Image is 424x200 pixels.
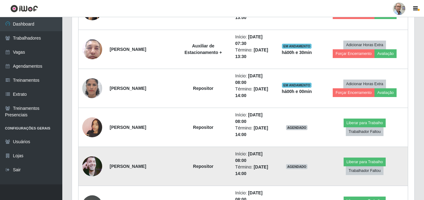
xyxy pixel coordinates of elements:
span: AGENDADO [286,164,308,169]
li: Início: [235,112,268,125]
img: 1749214406807.jpeg [82,71,102,106]
strong: Auxiliar de Estacionamento + [184,43,222,55]
strong: Repositor [193,164,213,169]
strong: [PERSON_NAME] [110,125,146,130]
strong: há 00 h e 30 min [282,50,312,55]
img: 1647741932848.jpeg [82,36,102,62]
button: Liberar para Trabalho [344,119,386,127]
span: EM ANDAMENTO [282,83,312,88]
time: [DATE] 07:30 [235,34,263,46]
button: Forçar Encerramento [333,49,374,58]
button: Forçar Encerramento [333,88,374,97]
li: Início: [235,34,268,47]
button: Avaliação [374,49,397,58]
button: Adicionar Horas Extra [343,80,386,88]
strong: há 00 h e 00 min [282,89,312,94]
li: Início: [235,151,268,164]
strong: Repositor [193,125,213,130]
img: CoreUI Logo [10,5,38,12]
img: 1751751673457.jpeg [82,110,102,145]
button: Adicionar Horas Extra [343,41,386,49]
button: Trabalhador Faltou [346,127,384,136]
button: Trabalhador Faltou [346,166,384,175]
time: [DATE] 08:00 [235,112,263,124]
time: [DATE] 08:00 [235,151,263,163]
li: Término: [235,86,268,99]
strong: Repositor [193,86,213,91]
img: 1689167458018.jpeg [82,149,102,184]
strong: [PERSON_NAME] [110,86,146,91]
strong: [PERSON_NAME] [110,164,146,169]
strong: [PERSON_NAME] [110,47,146,52]
button: Avaliação [374,88,397,97]
button: Liberar para Trabalho [344,158,386,166]
li: Término: [235,47,268,60]
li: Término: [235,125,268,138]
span: EM ANDAMENTO [282,44,312,49]
li: Início: [235,73,268,86]
li: Término: [235,164,268,177]
time: [DATE] 08:00 [235,73,263,85]
span: AGENDADO [286,125,308,130]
